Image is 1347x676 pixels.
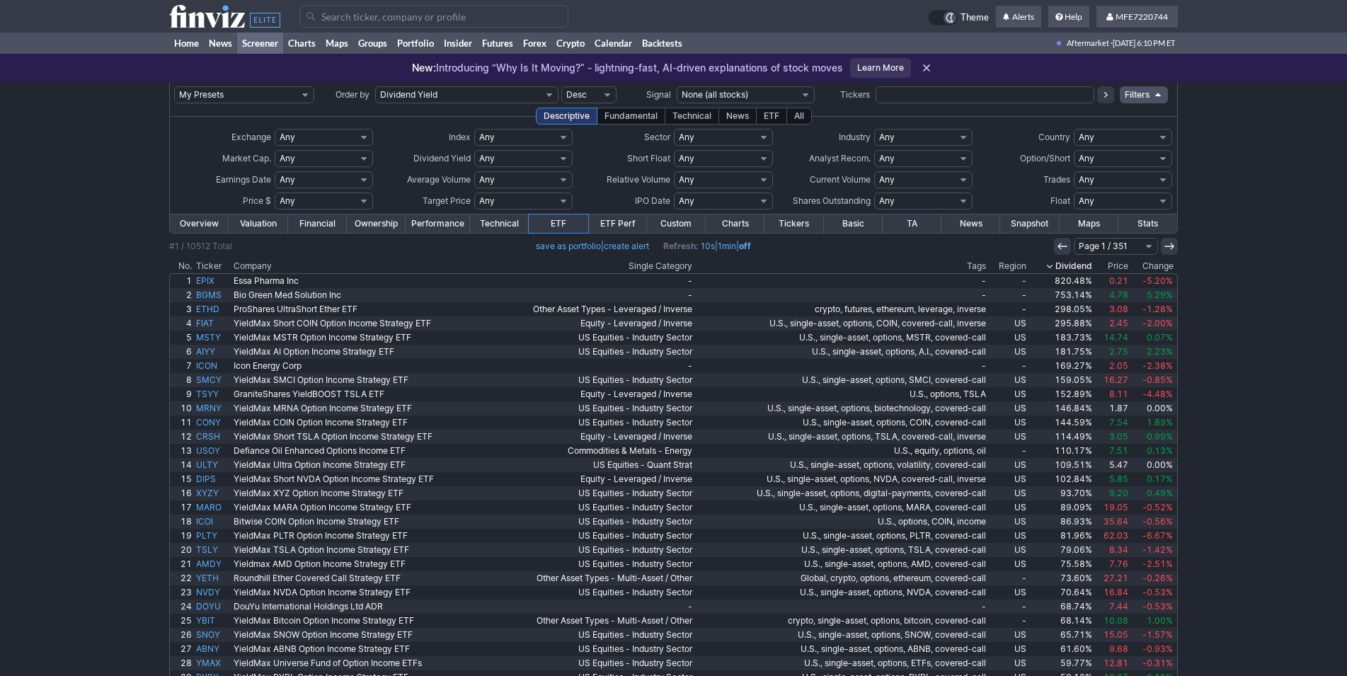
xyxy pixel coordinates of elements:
[470,214,529,233] a: Technical
[194,373,231,387] a: SMCY
[1094,416,1131,430] a: 7.54
[665,108,719,125] div: Technical
[1147,431,1173,442] span: 0.99%
[1104,516,1128,527] span: 35.64
[988,416,1028,430] a: US
[1094,316,1131,331] a: 2.45
[988,302,1028,316] a: -
[1130,401,1177,416] a: 0.00%
[988,331,1028,345] a: US
[694,444,988,458] a: U.S., equity, options, oil
[170,430,194,444] a: 12
[1028,373,1094,387] a: 159.05%
[1142,558,1173,569] span: -2.51%
[231,331,488,345] a: YieldMax MSTR Option Income Strategy ETF
[1147,346,1173,357] span: 2.23%
[488,515,694,529] a: US Equities - Industry Sector
[170,274,194,288] a: 1
[194,458,231,472] a: ULTY
[488,430,694,444] a: Equity - Leveraged / Inverse
[488,373,694,387] a: US Equities - Industry Sector
[488,444,694,458] a: Commodities & Metals - Energy
[694,345,988,359] a: U.S., single-asset, options, A.I., covered-call
[694,486,988,500] a: U.S., single-asset, options, digital-payments, covered-call
[488,500,694,515] a: US Equities - Industry Sector
[170,571,194,585] a: 22
[718,108,757,125] div: News
[756,108,787,125] div: ETF
[694,430,988,444] a: U.S., single-asset, options, TSLA, covered-call, inverse
[824,214,883,233] a: Basic
[1109,290,1128,300] span: 4.78
[204,33,237,54] a: News
[988,345,1028,359] a: US
[1028,359,1094,373] a: 169.27%
[988,500,1028,515] a: US
[347,214,406,233] a: Ownership
[194,331,231,345] a: MSTY
[1130,585,1177,600] a: -0.53%
[1104,332,1128,343] span: 14.74
[231,515,488,529] a: Bitwise COIN Option Income Strategy ETF
[1028,500,1094,515] a: 89.09%
[170,387,194,401] a: 9
[1028,345,1094,359] a: 181.75%
[283,33,321,54] a: Charts
[988,444,1028,458] a: -
[1028,529,1094,543] a: 81.96%
[988,430,1028,444] a: US
[1028,316,1094,331] a: 295.88%
[1109,318,1128,328] span: 2.45
[1109,304,1128,314] span: 3.08
[1130,416,1177,430] a: 1.89%
[1028,543,1094,557] a: 79.06%
[694,500,988,515] a: U.S., single-asset, options, MARA, covered-call
[1094,571,1131,585] a: 27.21
[1094,430,1131,444] a: 3.05
[231,288,488,302] a: Bio Green Med Solution Inc
[1147,474,1173,484] span: 0.17%
[488,274,694,288] a: -
[194,585,231,600] a: NVDY
[694,288,988,302] a: -
[1094,458,1131,472] a: 5.47
[1142,374,1173,385] span: -0.85%
[488,585,694,600] a: US Equities - Industry Sector
[988,387,1028,401] a: US
[488,345,694,359] a: US Equities - Industry Sector
[1130,302,1177,316] a: -1.28%
[883,214,941,233] a: TA
[988,458,1028,472] a: US
[1130,500,1177,515] a: -0.52%
[1130,486,1177,500] a: 0.49%
[194,274,231,288] a: EPIX
[170,316,194,331] a: 4
[996,6,1041,28] a: Alerts
[194,515,231,529] a: ICOI
[1104,587,1128,597] span: 16.84
[488,302,694,316] a: Other Asset Types - Leveraged / Inverse
[231,416,488,430] a: YieldMax COIN Option Income Strategy ETF
[1130,543,1177,557] a: -1.42%
[1028,302,1094,316] a: 298.05%
[1147,332,1173,343] span: 0.07%
[1109,417,1128,428] span: 7.54
[694,585,988,600] a: U.S., single-asset, options, NVDA, covered-call
[1094,359,1131,373] a: 2.05
[194,316,231,331] a: FIAT
[488,557,694,571] a: US Equities - Industry Sector
[1094,529,1131,543] a: 62.03
[1094,302,1131,316] a: 3.08
[488,288,694,302] a: -
[1130,557,1177,571] a: -2.51%
[1130,373,1177,387] a: -0.85%
[694,302,988,316] a: crypto, futures, ethereum, leverage, inverse
[1109,488,1128,498] span: 9.20
[551,33,590,54] a: Crypto
[529,214,587,233] a: ETF
[1142,502,1173,512] span: -0.52%
[231,444,488,458] a: Defiance Oil Enhanced Options Income ETF
[590,33,637,54] a: Calendar
[231,359,488,373] a: Icon Energy Corp
[1130,458,1177,472] a: 0.00%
